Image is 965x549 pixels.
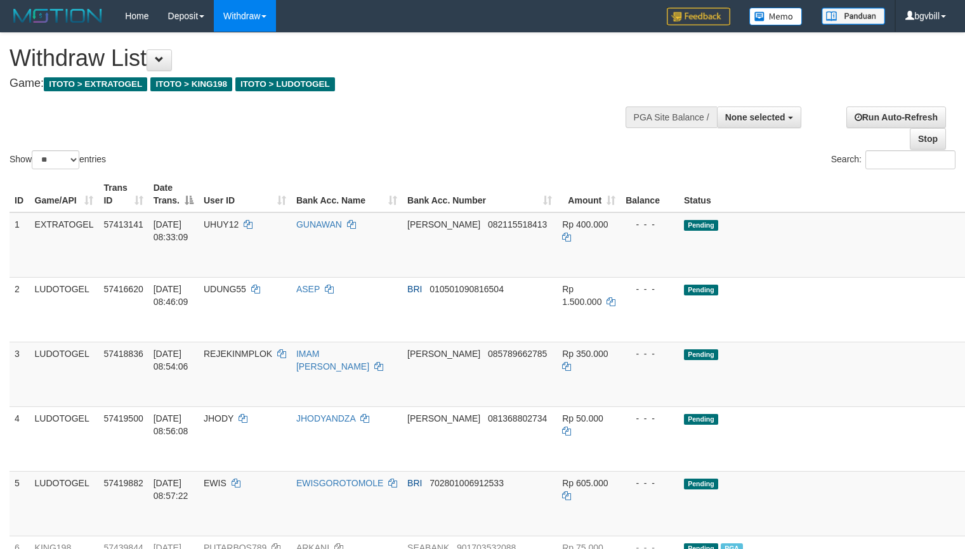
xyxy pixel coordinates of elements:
[562,349,608,359] span: Rp 350.000
[402,176,557,212] th: Bank Acc. Number: activate to sort column ascending
[10,212,30,278] td: 1
[204,413,233,423] span: JHODY
[296,413,355,423] a: JHODYANDZA
[30,176,99,212] th: Game/API: activate to sort column ascending
[10,471,30,536] td: 5
[684,479,718,489] span: Pending
[296,219,342,229] a: GUNAWAN
[154,413,188,436] span: [DATE] 08:56:08
[626,412,674,425] div: - - -
[407,219,480,229] span: [PERSON_NAME]
[103,413,143,423] span: 57419500
[684,349,718,360] span: Pending
[910,128,946,150] a: Stop
[296,349,369,371] a: IMAM [PERSON_NAME]
[488,349,547,359] span: Copy 085789662785 to clipboard
[562,219,608,229] span: Rp 400.000
[235,77,335,91] span: ITOTO > LUDOTOGEL
[98,176,148,212] th: Trans ID: activate to sort column ascending
[725,112,785,122] span: None selected
[822,8,885,25] img: panduan.png
[103,349,143,359] span: 57418836
[626,107,717,128] div: PGA Site Balance /
[296,284,320,294] a: ASEP
[562,413,603,423] span: Rp 50.000
[430,478,504,488] span: Copy 702801006912533 to clipboard
[44,77,147,91] span: ITOTO > EXTRATOGEL
[103,219,143,229] span: 57413141
[150,77,232,91] span: ITOTO > KING198
[291,176,402,212] th: Bank Acc. Name: activate to sort column ascending
[407,413,480,423] span: [PERSON_NAME]
[32,150,79,169] select: Showentries
[30,471,99,536] td: LUDOTOGEL
[620,176,679,212] th: Balance
[407,349,480,359] span: [PERSON_NAME]
[667,8,730,25] img: Feedback.jpg
[30,277,99,342] td: LUDOTOGEL
[865,150,955,169] input: Search:
[154,349,188,371] span: [DATE] 08:54:06
[626,477,674,489] div: - - -
[204,219,239,229] span: UHUY12
[103,284,143,294] span: 57416620
[10,6,106,25] img: MOTION_logo.png
[846,107,946,128] a: Run Auto-Refresh
[717,107,801,128] button: None selected
[204,478,226,488] span: EWIS
[562,478,608,488] span: Rp 605.000
[626,347,674,360] div: - - -
[557,176,620,212] th: Amount: activate to sort column ascending
[10,277,30,342] td: 2
[684,285,718,295] span: Pending
[10,77,631,90] h4: Game:
[154,219,188,242] span: [DATE] 08:33:09
[831,150,955,169] label: Search:
[10,342,30,406] td: 3
[30,406,99,471] td: LUDOTOGEL
[407,478,422,488] span: BRI
[204,349,272,359] span: REJEKINMPLOK
[10,46,631,71] h1: Withdraw List
[154,478,188,501] span: [DATE] 08:57:22
[626,218,674,231] div: - - -
[684,220,718,231] span: Pending
[749,8,803,25] img: Button%20Memo.svg
[10,150,106,169] label: Show entries
[10,176,30,212] th: ID
[296,478,383,488] a: EWISGOROTOMOLE
[148,176,199,212] th: Date Trans.: activate to sort column descending
[626,283,674,295] div: - - -
[199,176,291,212] th: User ID: activate to sort column ascending
[407,284,422,294] span: BRI
[562,284,601,307] span: Rp 1.500.000
[684,414,718,425] span: Pending
[204,284,246,294] span: UDUNG55
[154,284,188,307] span: [DATE] 08:46:09
[430,284,504,294] span: Copy 010501090816504 to clipboard
[30,212,99,278] td: EXTRATOGEL
[488,219,547,229] span: Copy 082115518413 to clipboard
[30,342,99,406] td: LUDOTOGEL
[10,406,30,471] td: 4
[488,413,547,423] span: Copy 081368802734 to clipboard
[103,478,143,488] span: 57419882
